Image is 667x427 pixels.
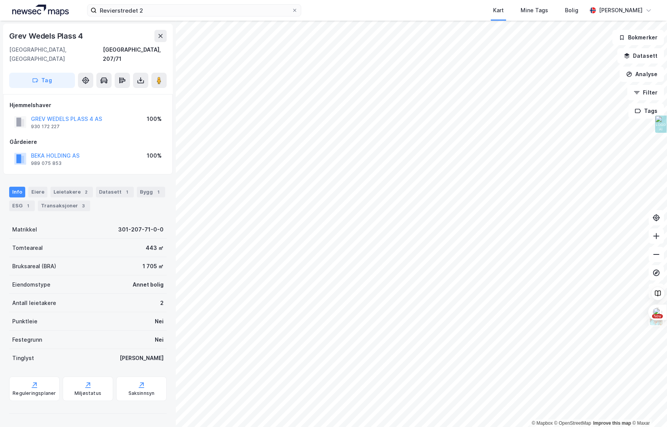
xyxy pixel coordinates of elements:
div: 1 705 ㎡ [143,262,164,271]
div: 301-207-71-0-0 [118,225,164,234]
div: Saksinnsyn [128,390,155,396]
div: Tomteareal [12,243,43,253]
div: Gårdeiere [10,137,166,147]
div: ESG [9,200,35,211]
button: Bokmerker [612,30,664,45]
div: [GEOGRAPHIC_DATA], [GEOGRAPHIC_DATA] [9,45,103,64]
a: Improve this map [593,420,631,426]
div: [GEOGRAPHIC_DATA], 207/71 [103,45,167,64]
div: Nei [155,335,164,344]
div: Hjemmelshaver [10,101,166,110]
button: Tag [9,73,75,88]
button: Analyse [620,67,664,82]
div: 100% [147,114,162,124]
div: Bolig [565,6,578,15]
div: Leietakere [50,187,93,197]
div: 930 172 227 [31,124,60,130]
div: Bygg [137,187,165,197]
a: OpenStreetMap [554,420,591,426]
div: 1 [154,188,162,196]
div: Grev Wedels Plass 4 [9,30,84,42]
div: 2 [82,188,90,196]
div: 989 075 853 [31,160,62,166]
a: Mapbox [532,420,553,426]
div: Matrikkel [12,225,37,234]
div: Miljøstatus [75,390,101,396]
div: Eiendomstype [12,280,50,289]
div: 443 ㎡ [146,243,164,253]
div: Kontrollprogram for chat [629,390,667,427]
div: Info [9,187,25,197]
button: Tags [628,103,664,119]
div: 1 [123,188,131,196]
div: Eiere [28,187,47,197]
div: Datasett [96,187,134,197]
div: Mine Tags [521,6,548,15]
div: Kart [493,6,504,15]
div: Nei [155,317,164,326]
div: 3 [80,202,87,210]
img: logo.a4113a55bc3d86da70a041830d287a7e.svg [12,5,69,16]
iframe: Chat Widget [629,390,667,427]
div: [PERSON_NAME] [599,6,643,15]
div: Reguleringsplaner [13,390,56,396]
div: Transaksjoner [38,200,90,211]
div: Annet bolig [133,280,164,289]
div: 100% [147,151,162,160]
div: 1 [24,202,32,210]
div: Festegrunn [12,335,42,344]
div: Tinglyst [12,354,34,363]
button: Filter [627,85,664,100]
div: 2 [160,298,164,308]
button: Datasett [617,48,664,64]
div: Bruksareal (BRA) [12,262,56,271]
input: Søk på adresse, matrikkel, gårdeiere, leietakere eller personer [97,5,292,16]
div: Antall leietakere [12,298,56,308]
div: Punktleie [12,317,37,326]
div: [PERSON_NAME] [120,354,164,363]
